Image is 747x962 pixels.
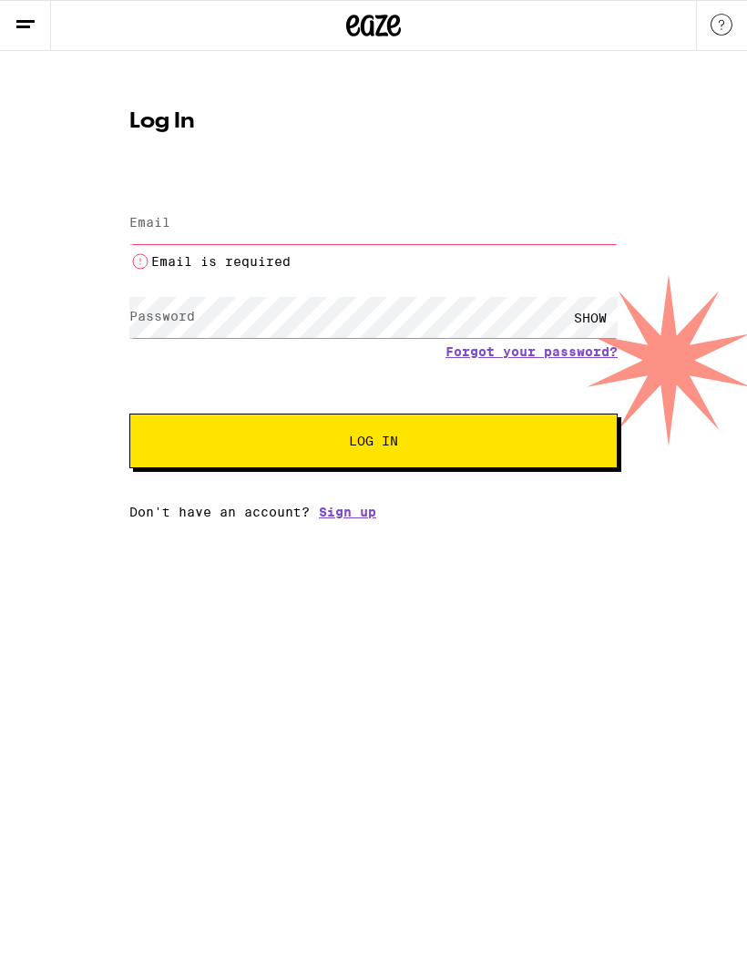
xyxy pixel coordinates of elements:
[129,251,618,272] li: Email is required
[129,111,618,133] h1: Log In
[129,203,618,244] input: Email
[129,215,170,230] label: Email
[129,414,618,468] button: Log In
[129,505,618,519] div: Don't have an account?
[319,505,376,519] a: Sign up
[129,309,195,323] label: Password
[349,435,398,447] span: Log In
[563,297,618,338] div: SHOW
[445,344,618,359] a: Forgot your password?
